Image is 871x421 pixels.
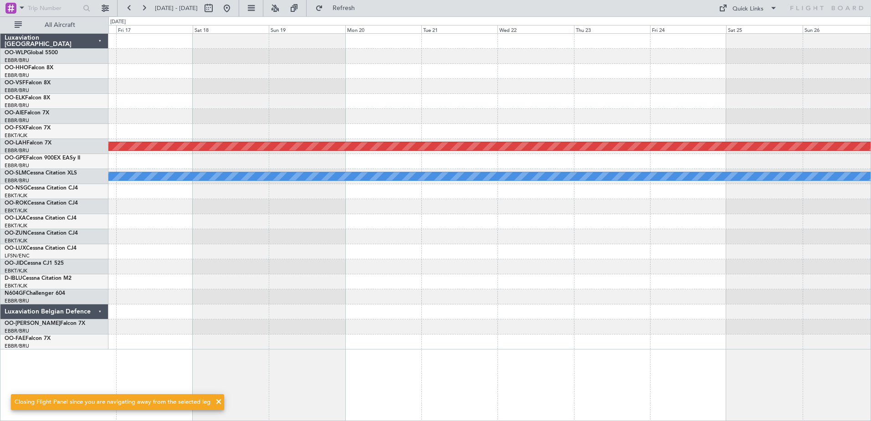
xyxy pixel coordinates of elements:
span: OO-JID [5,261,24,266]
a: EBBR/BRU [5,162,29,169]
button: All Aircraft [10,18,99,32]
a: OO-GPEFalcon 900EX EASy II [5,155,80,161]
button: Quick Links [714,1,782,15]
span: N604GF [5,291,26,296]
div: Sun 19 [269,25,345,33]
span: OO-[PERSON_NAME] [5,321,60,326]
a: EBBR/BRU [5,87,29,94]
a: OO-NSGCessna Citation CJ4 [5,185,78,191]
a: EBKT/KJK [5,222,27,229]
button: Refresh [311,1,366,15]
div: Closing Flight Panel since you are navigating away from the selected leg [15,398,210,407]
a: OO-VSFFalcon 8X [5,80,51,86]
a: EBKT/KJK [5,267,27,274]
span: OO-ROK [5,200,27,206]
a: EBBR/BRU [5,298,29,304]
span: All Aircraft [24,22,96,28]
span: OO-LAH [5,140,26,146]
span: [DATE] - [DATE] [155,4,198,12]
span: D-IBLU [5,276,22,281]
span: Refresh [325,5,363,11]
a: EBBR/BRU [5,343,29,349]
span: OO-HHO [5,65,28,71]
div: Sat 18 [193,25,269,33]
div: Quick Links [733,5,763,14]
a: D-IBLUCessna Citation M2 [5,276,72,281]
div: Wed 22 [497,25,574,33]
span: OO-GPE [5,155,26,161]
a: OO-LAHFalcon 7X [5,140,51,146]
div: Fri 17 [116,25,192,33]
div: Tue 21 [421,25,497,33]
a: OO-AIEFalcon 7X [5,110,49,116]
a: OO-JIDCessna CJ1 525 [5,261,64,266]
a: OO-ZUNCessna Citation CJ4 [5,231,78,236]
span: OO-NSG [5,185,27,191]
a: EBKT/KJK [5,282,27,289]
a: EBBR/BRU [5,117,29,124]
a: OO-LXACessna Citation CJ4 [5,216,77,221]
a: EBKT/KJK [5,192,27,199]
div: Sat 25 [726,25,802,33]
span: OO-SLM [5,170,26,176]
span: OO-AIE [5,110,24,116]
a: OO-ROKCessna Citation CJ4 [5,200,78,206]
a: EBBR/BRU [5,147,29,154]
a: EBBR/BRU [5,72,29,79]
span: OO-FSX [5,125,26,131]
span: OO-FAE [5,336,26,341]
a: OO-HHOFalcon 8X [5,65,53,71]
a: OO-ELKFalcon 8X [5,95,50,101]
a: EBKT/KJK [5,237,27,244]
a: N604GFChallenger 604 [5,291,65,296]
a: EBBR/BRU [5,102,29,109]
a: LFSN/ENC [5,252,30,259]
a: OO-FAEFalcon 7X [5,336,51,341]
div: [DATE] [110,18,126,26]
input: Trip Number [28,1,80,15]
a: EBBR/BRU [5,177,29,184]
a: EBBR/BRU [5,328,29,334]
a: EBKT/KJK [5,207,27,214]
a: OO-SLMCessna Citation XLS [5,170,77,176]
span: OO-LXA [5,216,26,221]
span: OO-ELK [5,95,25,101]
a: OO-WLPGlobal 5500 [5,50,58,56]
div: Fri 24 [650,25,726,33]
div: Thu 23 [574,25,650,33]
a: EBBR/BRU [5,57,29,64]
span: OO-LUX [5,246,26,251]
span: OO-WLP [5,50,27,56]
a: OO-[PERSON_NAME]Falcon 7X [5,321,85,326]
span: OO-ZUN [5,231,27,236]
a: OO-LUXCessna Citation CJ4 [5,246,77,251]
span: OO-VSF [5,80,26,86]
a: EBKT/KJK [5,132,27,139]
a: OO-FSXFalcon 7X [5,125,51,131]
div: Mon 20 [345,25,421,33]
